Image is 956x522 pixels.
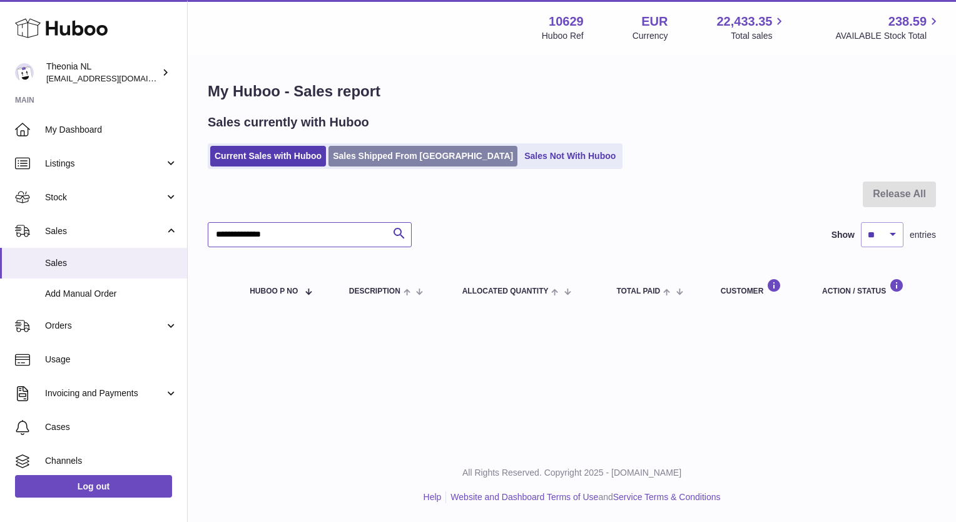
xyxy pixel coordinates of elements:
span: [EMAIL_ADDRESS][DOMAIN_NAME] [46,73,184,83]
a: Website and Dashboard Terms of Use [450,492,598,502]
label: Show [831,229,855,241]
span: Listings [45,158,165,170]
a: Service Terms & Conditions [613,492,721,502]
span: 22,433.35 [716,13,772,30]
span: ALLOCATED Quantity [462,287,549,295]
span: Orders [45,320,165,332]
span: Description [349,287,400,295]
h1: My Huboo - Sales report [208,81,936,101]
a: Log out [15,475,172,498]
span: Sales [45,257,178,269]
span: Sales [45,225,165,237]
span: Stock [45,192,165,203]
div: Customer [721,279,797,295]
span: 238.59 [888,13,927,30]
div: Currency [633,30,668,42]
a: Sales Shipped From [GEOGRAPHIC_DATA] [328,146,517,166]
span: AVAILABLE Stock Total [835,30,941,42]
span: Channels [45,455,178,467]
strong: EUR [641,13,668,30]
p: All Rights Reserved. Copyright 2025 - [DOMAIN_NAME] [198,467,946,479]
a: 238.59 AVAILABLE Stock Total [835,13,941,42]
span: Huboo P no [250,287,298,295]
img: info@wholesomegoods.eu [15,63,34,82]
h2: Sales currently with Huboo [208,114,369,131]
span: My Dashboard [45,124,178,136]
div: Theonia NL [46,61,159,84]
span: Cases [45,421,178,433]
li: and [446,491,720,503]
a: 22,433.35 Total sales [716,13,786,42]
span: Add Manual Order [45,288,178,300]
strong: 10629 [549,13,584,30]
div: Huboo Ref [542,30,584,42]
a: Current Sales with Huboo [210,146,326,166]
a: Help [424,492,442,502]
span: Total sales [731,30,786,42]
span: Usage [45,354,178,366]
span: entries [910,229,936,241]
span: Invoicing and Payments [45,387,165,399]
span: Total paid [616,287,660,295]
div: Action / Status [822,279,923,295]
a: Sales Not With Huboo [520,146,620,166]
